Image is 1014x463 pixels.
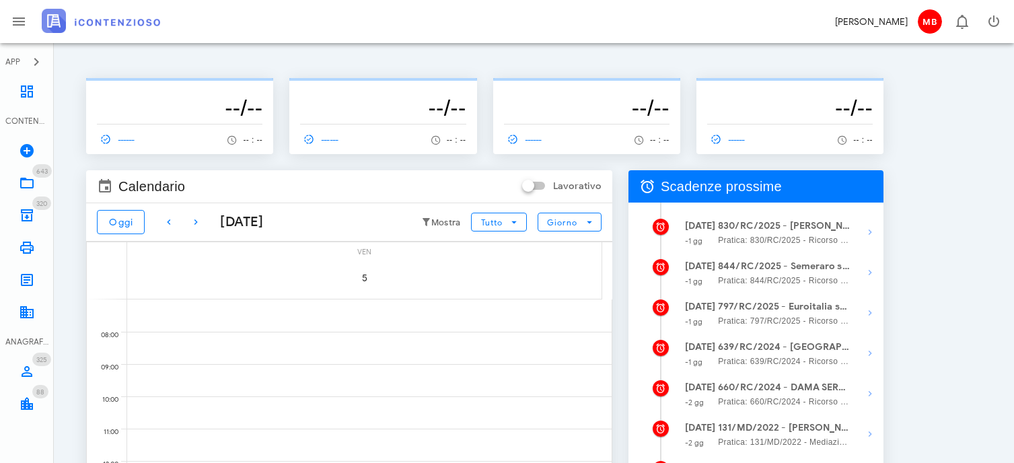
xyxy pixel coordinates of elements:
[685,236,703,246] small: -1 gg
[431,217,461,228] small: Mostra
[685,317,703,326] small: -1 gg
[300,83,466,94] p: --------------
[32,385,48,398] span: Distintivo
[480,217,503,227] span: Tutto
[650,135,669,145] span: -- : --
[685,422,716,433] strong: [DATE]
[853,135,873,145] span: -- : --
[718,259,850,274] strong: 844/RC/2025 - Semeraro srl - Depositare Documenti per Udienza
[36,388,44,396] span: 88
[504,83,669,94] p: --------------
[42,9,160,33] img: logo-text-2x.png
[5,115,48,127] div: CONTENZIOSO
[857,421,883,448] button: Mostra dettagli
[913,5,945,38] button: MB
[718,219,850,234] strong: 830/RC/2025 - [PERSON_NAME] - Depositare Documenti per Udienza
[718,395,850,408] span: Pratica: 660/RC/2024 - Ricorso contro Agenzia delle entrate-Riscossione (Udienza)
[118,176,185,197] span: Calendario
[718,314,850,328] span: Pratica: 797/RC/2025 - Ricorso contro Creset spa (Udienza)
[97,210,145,234] button: Oggi
[685,220,716,231] strong: [DATE]
[685,301,716,312] strong: [DATE]
[87,328,121,343] div: 08:00
[97,83,262,94] p: --------------
[918,9,942,34] span: MB
[87,360,121,375] div: 09:00
[857,380,883,407] button: Mostra dettagli
[835,15,908,29] div: [PERSON_NAME]
[36,355,47,364] span: 325
[87,425,121,439] div: 11:00
[707,94,873,121] h3: --/--
[718,355,850,368] span: Pratica: 639/RC/2024 - Ricorso contro Agenzia delle entrate-Riscossione (Udienza)
[546,217,578,227] span: Giorno
[127,242,602,259] div: ven
[300,133,339,145] span: ------
[504,133,543,145] span: ------
[718,435,850,449] span: Pratica: 131/MD/2022 - Mediazione / Reclamo contro Agenzia delle entrate-Riscossione (Udienza)
[504,130,548,149] a: ------
[685,277,703,286] small: -1 gg
[685,260,716,272] strong: [DATE]
[32,353,51,366] span: Distintivo
[685,341,716,353] strong: [DATE]
[504,94,669,121] h3: --/--
[707,83,873,94] p: --------------
[97,133,136,145] span: ------
[36,167,48,176] span: 643
[97,94,262,121] h3: --/--
[447,135,466,145] span: -- : --
[32,197,51,210] span: Distintivo
[857,219,883,246] button: Mostra dettagli
[108,217,133,228] span: Oggi
[97,130,141,149] a: ------
[346,259,384,297] button: 5
[32,164,52,178] span: Distintivo
[857,259,883,286] button: Mostra dettagli
[685,382,716,393] strong: [DATE]
[718,299,850,314] strong: 797/RC/2025 - Euroitalia srl - Invio Memorie per Udienza
[538,213,602,231] button: Giorno
[346,273,384,284] span: 5
[685,357,703,367] small: -1 gg
[718,380,850,395] strong: 660/RC/2024 - DAMA SERVICE INDUSTRY srl - Impugnare la Decisione del Giudice (Favorevole)
[471,213,526,231] button: Tutto
[553,180,602,193] label: Lavorativo
[718,234,850,247] span: Pratica: 830/RC/2025 - Ricorso contro Agenzia delle entrate-Riscossione (Udienza)
[945,5,978,38] button: Distintivo
[5,336,48,348] div: ANAGRAFICA
[707,130,752,149] a: ------
[300,94,466,121] h3: --/--
[707,133,746,145] span: ------
[300,130,345,149] a: ------
[718,274,850,287] span: Pratica: 844/RC/2025 - Ricorso contro Comune Carovigno (Udienza)
[87,392,121,407] div: 10:00
[685,398,704,407] small: -2 gg
[718,421,850,435] strong: 131/MD/2022 - [PERSON_NAME] - Impugnare la Decisione del Giudice (Favorevole)
[857,340,883,367] button: Mostra dettagli
[718,340,850,355] strong: 639/RC/2024 - [GEOGRAPHIC_DATA][PERSON_NAME] Presentarsi in Udienza
[857,299,883,326] button: Mostra dettagli
[243,135,262,145] span: -- : --
[209,212,263,232] div: [DATE]
[661,176,782,197] span: Scadenze prossime
[685,438,704,448] small: -2 gg
[36,199,47,208] span: 320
